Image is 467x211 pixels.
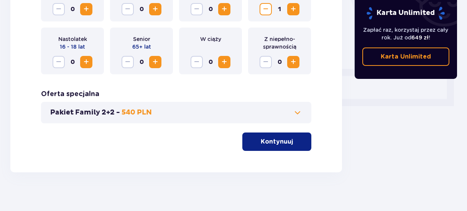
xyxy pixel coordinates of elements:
[66,3,79,15] span: 0
[287,3,299,15] button: Zwiększ
[362,26,450,41] p: Zapłać raz, korzystaj przez cały rok. Już od !
[204,56,217,68] span: 0
[66,56,79,68] span: 0
[80,3,92,15] button: Zwiększ
[58,35,87,43] p: Nastolatek
[122,56,134,68] button: Zmniejsz
[218,3,230,15] button: Zwiększ
[260,3,272,15] button: Zmniejsz
[362,47,450,66] a: Karta Unlimited
[200,35,221,43] p: W ciąży
[254,35,305,51] p: Z niepełno­sprawnością
[80,56,92,68] button: Zwiększ
[53,3,65,15] button: Zmniejsz
[60,43,85,51] p: 16 - 18 lat
[411,34,429,41] span: 649 zł
[41,90,99,99] h3: Oferta specjalna
[53,56,65,68] button: Zmniejsz
[260,56,272,68] button: Zmniejsz
[50,108,120,117] p: Pakiet Family 2+2 -
[133,35,150,43] p: Senior
[191,56,203,68] button: Zmniejsz
[149,56,161,68] button: Zwiększ
[135,56,148,68] span: 0
[149,3,161,15] button: Zwiększ
[273,3,286,15] span: 1
[122,3,134,15] button: Zmniejsz
[273,56,286,68] span: 0
[122,108,152,117] p: 540 PLN
[381,52,431,61] p: Karta Unlimited
[218,56,230,68] button: Zwiększ
[261,137,293,146] p: Kontynuuj
[242,132,311,151] button: Kontynuuj
[204,3,217,15] span: 0
[366,7,446,20] p: Karta Unlimited
[135,3,148,15] span: 0
[287,56,299,68] button: Zwiększ
[191,3,203,15] button: Zmniejsz
[132,43,151,51] p: 65+ lat
[50,108,302,117] button: Pakiet Family 2+2 -540 PLN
